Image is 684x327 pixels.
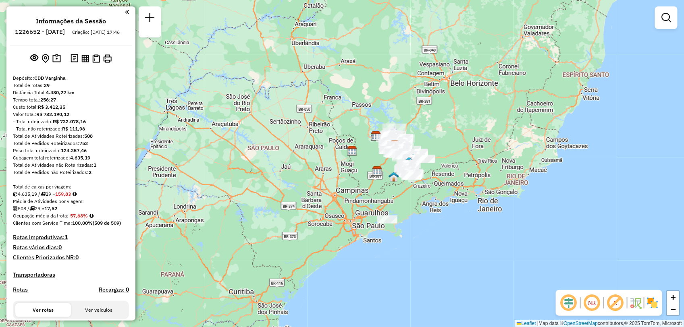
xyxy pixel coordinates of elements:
button: Exibir sessão original [29,52,40,65]
img: PA - São Lourenço [404,159,414,170]
div: 4.635,19 / 29 = [13,190,129,198]
div: Total de caixas por viagem: [13,183,129,190]
h4: Recargas: 0 [99,286,129,293]
div: Criação: [DATE] 17:46 [69,29,123,36]
strong: 1 [94,162,96,168]
a: Nova sessão e pesquisa [142,10,158,28]
img: Tres Pontas [387,130,397,140]
div: Distância Total: [13,89,129,96]
span: | [537,321,538,326]
div: Map data © contributors,© 2025 TomTom, Microsoft [515,320,684,327]
div: Custo total: [13,103,129,111]
strong: 2 [89,169,91,175]
button: Imprimir Rotas [102,53,113,64]
strong: 17,52 [44,205,57,211]
div: Média de Atividades por viagem: [13,198,129,205]
strong: 57,68% [70,213,88,219]
button: Centralizar mapa no depósito ou ponto de apoio [40,52,51,65]
div: Total de rotas: [13,82,129,89]
strong: 124.357,46 [61,147,87,153]
button: Painel de Sugestão [51,52,62,65]
div: Peso total roteirizado: [13,147,129,154]
a: Exibir filtros [658,10,674,26]
strong: 508 [84,133,93,139]
strong: 752 [79,140,88,146]
img: CDD Alfenas [371,131,381,141]
img: CDD Poços de Caldas [347,146,358,156]
div: Total de Atividades Roteirizadas: [13,132,129,140]
img: Pa Itajubá [389,172,399,182]
button: Visualizar relatório de Roteirização [80,53,91,64]
img: Fluxo de ruas [629,296,642,309]
i: Total de Atividades [13,206,18,211]
strong: (509 de 509) [93,220,121,226]
h4: Rotas vários dias: [13,244,129,251]
strong: CDD Varginha [34,75,66,81]
strong: 29 [44,82,50,88]
a: Clique aqui para minimizar o painel [125,7,129,17]
h4: Informações da Sessão [36,17,106,25]
i: Total de rotas [40,192,46,197]
h4: Rotas improdutivas: [13,234,129,241]
strong: 4.635,19 [70,155,90,161]
strong: R$ 732.078,16 [53,118,86,124]
div: Total de Atividades não Roteirizadas: [13,161,129,169]
div: Valor total: [13,111,129,118]
img: Exibir/Ocultar setores [646,296,659,309]
h4: Clientes Priorizados NR: [13,254,129,261]
div: Cubagem total roteirizado: [13,154,129,161]
div: Tempo total: [13,96,129,103]
button: Visualizar Romaneio [91,53,102,64]
a: Zoom out [667,303,679,315]
strong: 1 [64,234,68,241]
a: Rotas [13,286,28,293]
strong: 159,83 [55,191,71,197]
img: Ponto de Apoio - Varginha PA [403,159,414,169]
i: Total de rotas [29,206,35,211]
span: + [671,292,676,302]
h4: Transportadoras [13,271,129,278]
div: 508 / 29 = [13,205,129,212]
img: CDD Pouso Alegre [372,166,383,176]
strong: R$ 3.412,35 [38,104,65,110]
a: Leaflet [517,321,536,326]
strong: 4.480,22 km [46,89,75,95]
span: Ocupação média da frota: [13,213,69,219]
span: Ocultar deslocamento [559,293,578,313]
strong: 100,00% [72,220,93,226]
button: Logs desbloquear sessão [69,52,80,65]
strong: 0 [75,254,79,261]
div: Total de Pedidos Roteirizados: [13,140,129,147]
div: Atividade não roteirizada - 61.639.115 NATHAN DA SILVA OLIVEIRA [377,215,397,224]
h6: 1226652 - [DATE] [15,28,65,35]
a: OpenStreetMap [564,321,598,326]
span: Clientes com Service Time: [13,220,72,226]
button: Ver veículos [71,303,127,317]
em: Média calculada utilizando a maior ocupação (%Peso ou %Cubagem) de cada rota da sessão. Rotas cro... [89,213,94,218]
strong: 0 [58,244,62,251]
button: Ver rotas [15,303,71,317]
i: Meta Caixas/viagem: 212,60 Diferença: -52,77 [73,192,77,197]
div: - Total não roteirizado: [13,125,129,132]
img: Caxambu [408,153,418,164]
span: − [671,304,676,314]
div: Total de Pedidos não Roteirizados: [13,169,129,176]
div: Depósito: [13,75,129,82]
strong: R$ 732.190,12 [36,111,69,117]
strong: R$ 111,96 [62,126,85,132]
a: Zoom in [667,291,679,303]
img: Tres Coracoes [396,143,407,153]
strong: 256:27 [40,97,56,103]
div: - Total roteirizado: [13,118,129,125]
span: Ocultar NR [582,293,602,313]
i: Cubagem total roteirizado [13,192,18,197]
img: Soledade de Minas [404,157,414,167]
span: Exibir rótulo [606,293,625,313]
